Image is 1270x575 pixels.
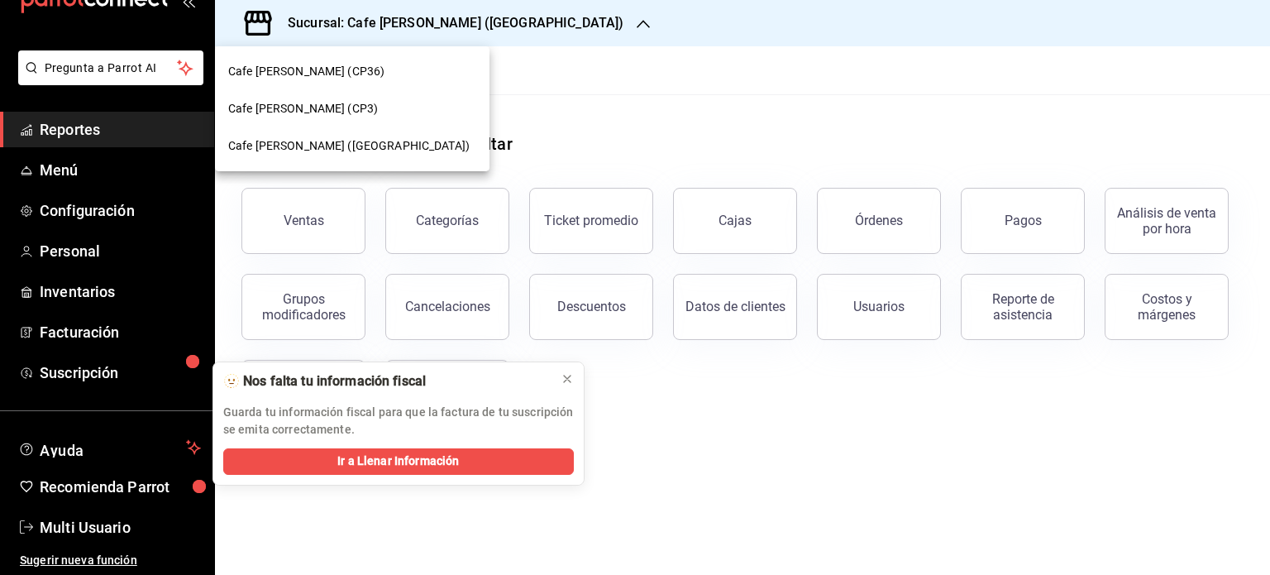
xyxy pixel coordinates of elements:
[215,90,489,127] div: Cafe [PERSON_NAME] (CP3)
[228,100,378,117] span: Cafe [PERSON_NAME] (CP3)
[337,453,459,470] span: Ir a Llenar Información
[223,372,547,391] div: 🫥 Nos falta tu información fiscal
[215,127,489,165] div: Cafe [PERSON_NAME] ([GEOGRAPHIC_DATA])
[215,53,489,90] div: Cafe [PERSON_NAME] (CP36)
[228,137,470,155] span: Cafe [PERSON_NAME] ([GEOGRAPHIC_DATA])
[228,63,384,80] span: Cafe [PERSON_NAME] (CP36)
[223,404,574,438] p: Guarda tu información fiscal para que la factura de tu suscripción se emita correctamente.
